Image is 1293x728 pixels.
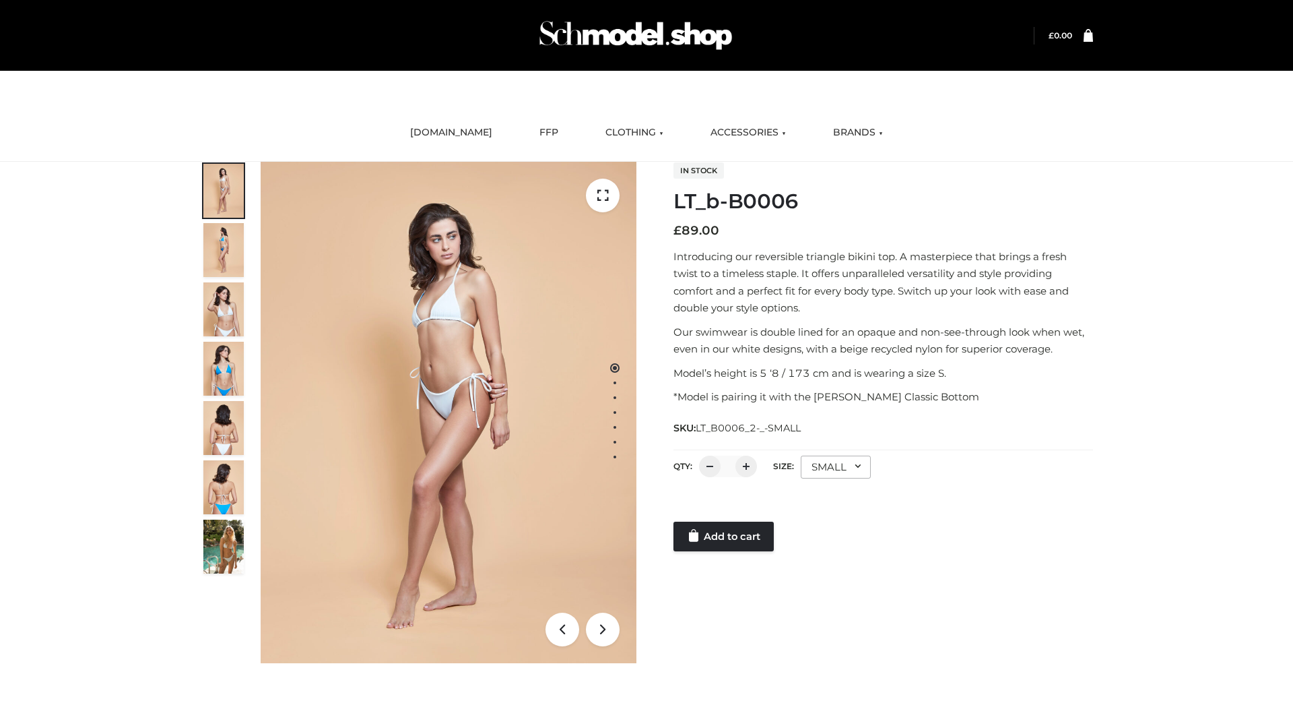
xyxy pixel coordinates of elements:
[673,162,724,179] span: In stock
[673,248,1093,317] p: Introducing our reversible triangle bikini top. A masterpiece that brings a fresh twist to a time...
[529,118,568,148] a: FFP
[696,422,801,434] span: LT_B0006_2-_-SMALL
[773,461,794,471] label: Size:
[673,461,692,471] label: QTY:
[673,365,1093,382] p: Model’s height is 5 ‘8 / 173 cm and is wearing a size S.
[673,388,1093,406] p: *Model is pairing it with the [PERSON_NAME] Classic Bottom
[535,9,737,62] img: Schmodel Admin 964
[203,401,244,455] img: ArielClassicBikiniTop_CloudNine_AzureSky_OW114ECO_7-scaled.jpg
[203,460,244,514] img: ArielClassicBikiniTop_CloudNine_AzureSky_OW114ECO_8-scaled.jpg
[801,456,871,479] div: SMALL
[673,189,1093,214] h1: LT_b-B0006
[400,118,502,148] a: [DOMAIN_NAME]
[823,118,893,148] a: BRANDS
[673,223,682,238] span: £
[1049,30,1054,40] span: £
[203,520,244,574] img: Arieltop_CloudNine_AzureSky2.jpg
[1049,30,1072,40] bdi: 0.00
[203,282,244,336] img: ArielClassicBikiniTop_CloudNine_AzureSky_OW114ECO_3-scaled.jpg
[1049,30,1072,40] a: £0.00
[203,164,244,218] img: ArielClassicBikiniTop_CloudNine_AzureSky_OW114ECO_1-scaled.jpg
[261,162,636,663] img: ArielClassicBikiniTop_CloudNine_AzureSky_OW114ECO_1
[203,223,244,277] img: ArielClassicBikiniTop_CloudNine_AzureSky_OW114ECO_2-scaled.jpg
[673,324,1093,358] p: Our swimwear is double lined for an opaque and non-see-through look when wet, even in our white d...
[673,522,774,551] a: Add to cart
[595,118,673,148] a: CLOTHING
[673,223,719,238] bdi: 89.00
[700,118,796,148] a: ACCESSORIES
[673,420,802,436] span: SKU:
[203,342,244,396] img: ArielClassicBikiniTop_CloudNine_AzureSky_OW114ECO_4-scaled.jpg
